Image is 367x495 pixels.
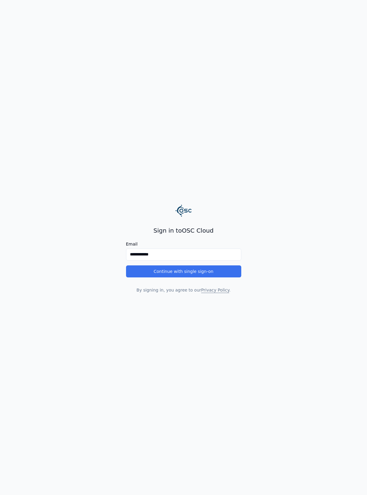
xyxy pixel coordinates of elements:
[201,288,229,292] a: Privacy Policy
[175,202,192,219] img: Logo
[126,242,241,246] label: Email
[126,265,241,277] button: Continue with single sign-on
[126,226,241,235] h2: Sign in to OSC Cloud
[126,287,241,293] p: By signing in, you agree to our .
